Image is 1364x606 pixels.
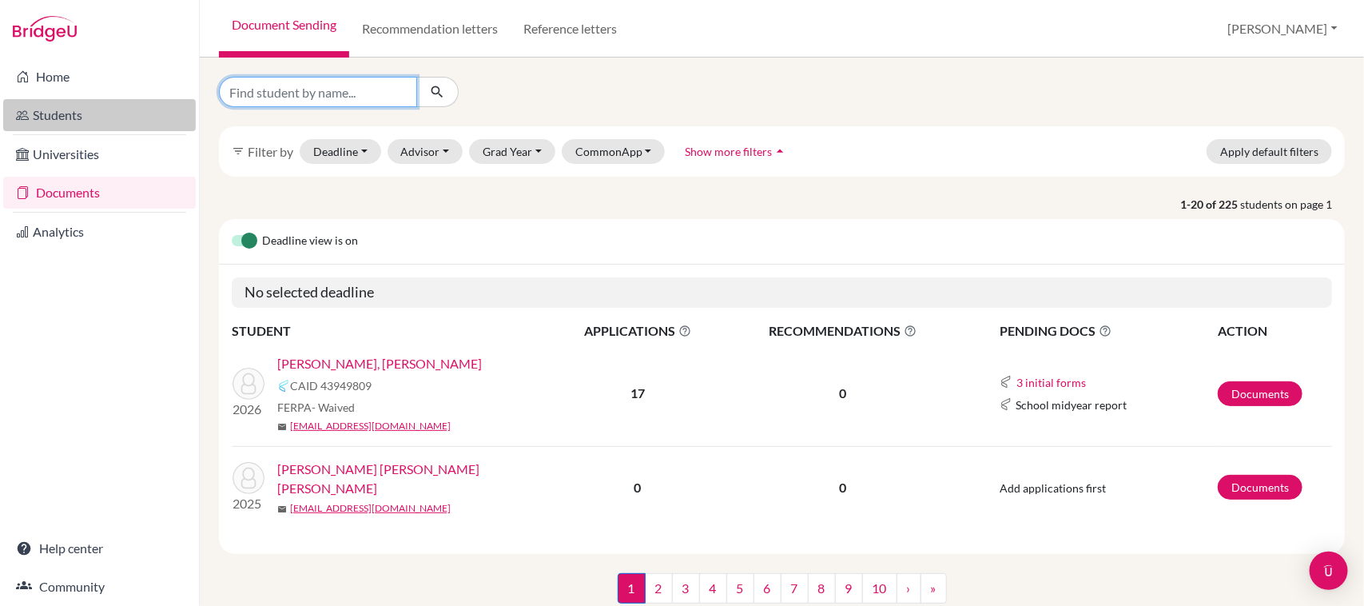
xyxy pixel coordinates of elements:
span: 1 [618,573,646,604]
span: RECOMMENDATIONS [725,321,960,341]
b: 17 [630,385,645,401]
a: Documents [1218,381,1302,406]
a: 5 [726,573,754,604]
img: ABARCA AVELAR, MARÍA FERNANDA [233,462,264,494]
th: ACTION [1217,321,1332,341]
img: Common App logo [1000,398,1012,411]
a: Home [3,61,196,93]
a: › [897,573,921,604]
img: Bridge-U [13,16,77,42]
span: Show more filters [685,145,772,158]
i: arrow_drop_up [772,143,788,159]
a: Help center [3,532,196,564]
span: Deadline view is on [262,232,358,251]
a: » [921,573,947,604]
a: [EMAIL_ADDRESS][DOMAIN_NAME] [290,501,451,516]
button: 3 initial forms [1016,373,1087,392]
span: FERPA [277,399,355,416]
span: - Waived [312,401,355,414]
i: filter_list [232,145,245,157]
a: 7 [781,573,809,604]
a: Documents [1218,475,1302,500]
p: 2026 [233,400,264,419]
b: 0 [634,480,642,495]
button: Grad Year [469,139,555,164]
button: Apply default filters [1207,139,1332,164]
a: Analytics [3,216,196,248]
a: 2 [645,573,673,604]
button: [PERSON_NAME] [1221,14,1345,44]
a: 10 [862,573,897,604]
h5: No selected deadline [232,277,1332,308]
span: Add applications first [1000,481,1106,495]
a: [EMAIL_ADDRESS][DOMAIN_NAME] [290,419,451,433]
a: 8 [808,573,836,604]
strong: 1-20 of 225 [1180,196,1240,213]
span: School midyear report [1016,397,1127,413]
span: CAID 43949809 [290,377,372,394]
span: Filter by [248,144,293,159]
img: ESCOBAR JUSTO, MIRANDA ISABELLA [233,368,264,400]
p: 0 [725,478,960,497]
th: STUDENT [232,321,551,341]
span: mail [277,422,287,432]
a: Students [3,99,196,131]
button: Deadline [300,139,381,164]
p: 2025 [233,494,264,513]
button: CommonApp [562,139,666,164]
p: 0 [725,384,960,403]
a: [PERSON_NAME] [PERSON_NAME] [PERSON_NAME] [277,460,563,498]
input: Find student by name... [219,77,417,107]
a: Documents [3,177,196,209]
a: Community [3,571,196,603]
img: Common App logo [1000,376,1012,389]
span: students on page 1 [1240,196,1345,213]
button: Advisor [388,139,463,164]
span: mail [277,504,287,514]
span: APPLICATIONS [552,321,723,341]
a: Universities [3,138,196,170]
a: [PERSON_NAME], [PERSON_NAME] [277,354,482,373]
a: 4 [699,573,727,604]
span: PENDING DOCS [1000,321,1216,341]
a: 9 [835,573,863,604]
div: Open Intercom Messenger [1310,552,1348,590]
a: 6 [754,573,781,604]
img: Common App logo [277,380,290,393]
a: 3 [672,573,700,604]
button: Show more filtersarrow_drop_up [671,139,801,164]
